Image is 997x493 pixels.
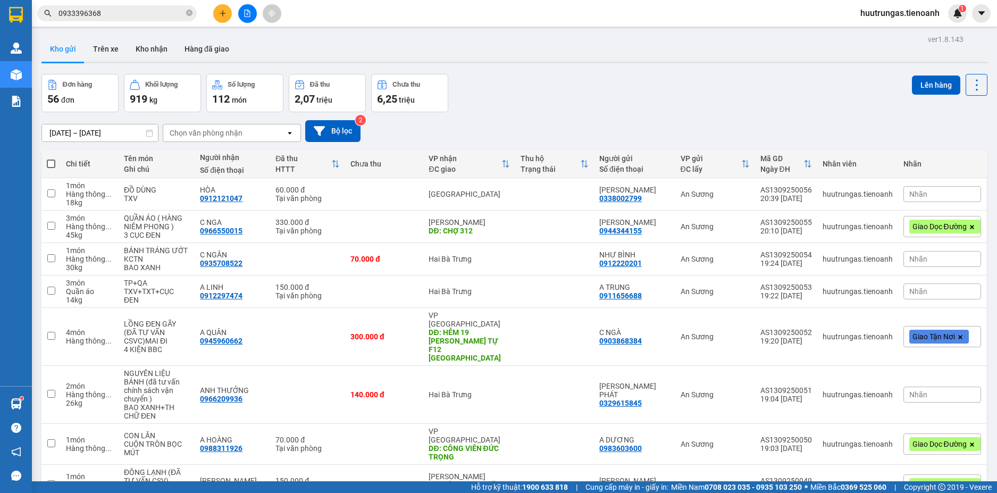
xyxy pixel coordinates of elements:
span: Giao Dọc Đường [912,480,967,490]
div: 1 món [66,472,113,481]
div: Quần áo [66,287,113,296]
div: 19:04 [DATE] [760,395,812,403]
div: huutrungas.tienoanh [823,190,893,198]
div: 0911656688 [599,291,642,300]
div: Hàng thông thường [66,337,113,345]
div: VP [GEOGRAPHIC_DATA] [429,311,510,328]
button: Bộ lọc [305,120,361,142]
span: An Sương [76,6,121,17]
span: ... [105,390,112,399]
div: Đã thu [310,81,330,88]
div: 19:24 [DATE] [760,259,812,268]
div: AS1309250053 [760,283,812,291]
strong: 0708 023 035 - 0935 103 250 [705,483,802,491]
span: món [232,96,247,104]
span: AS1309250055 - [57,30,204,49]
div: 2 món [66,382,113,390]
div: 0966550015 [200,227,242,235]
div: Hai Bà Trưng [429,390,510,399]
div: Hàng thông thường [66,481,113,489]
div: 1 món [66,246,113,255]
span: file-add [244,10,251,17]
div: ĐỒ DÙNG [124,186,189,194]
div: Hàng thông thường [66,255,113,263]
span: Giao Dọc Đường [912,439,967,449]
button: Chưa thu6,25 triệu [371,74,448,112]
div: HƯNG KIỆT PHÁT [599,382,670,399]
div: huutrungas.tienoanh [823,287,893,296]
div: 3 món [66,279,113,287]
div: Hàng thông thường [66,222,113,231]
span: 112 [212,93,230,105]
span: Cung cấp máy in - giấy in: [585,481,668,493]
div: huutrungas.tienoanh [823,332,893,341]
span: 20:10:54 [DATE] [66,40,129,49]
div: C HUYỀN [599,477,670,485]
div: CUỘN TRÒN BỌC MÚT [124,440,189,457]
span: Giao Tận Nơi [912,332,955,341]
div: VP [GEOGRAPHIC_DATA] [429,427,510,444]
div: huutrungas.tienoanh [823,390,893,399]
div: 70.000 đ [275,436,340,444]
div: 0983603600 [599,444,642,453]
div: AS1309250050 [760,436,812,444]
span: Nhãn [909,255,927,263]
div: BAO XANH [124,263,189,272]
div: 14 kg [66,296,113,304]
div: NGUYÊN LIỆU BÁNH (đã tư vấn chính sách vận chuyển ) [124,369,189,403]
div: QUẦN ÁO ( HÀNG NIÊM PHONG ) [124,214,189,231]
div: An Sương [681,440,750,448]
div: Hàng thông thường [66,444,113,453]
svg: open [286,129,294,137]
div: 140.000 đ [350,390,418,399]
div: Chọn văn phòng nhận [170,128,242,138]
input: Tìm tên, số ĐT hoặc mã đơn [58,7,184,19]
button: Kho nhận [127,36,176,62]
div: DĐ: CHỢ 312 [429,227,510,235]
div: AS1309250049 [760,477,812,485]
th: Toggle SortBy [675,150,755,178]
div: Đã thu [275,154,331,163]
th: Toggle SortBy [423,150,515,178]
img: logo-vxr [9,7,23,23]
div: DĐ: CÔNG VIÊN ĐỨC TRỌNG [429,444,510,461]
div: Thu hộ [521,154,580,163]
div: An Sương [681,255,750,263]
div: 1 món [66,181,113,190]
span: 2,07 [295,93,315,105]
div: Tên món [124,154,189,163]
div: 19:03 [DATE] [760,444,812,453]
div: 18 kg [66,198,113,207]
img: warehouse-icon [11,43,22,54]
div: ANH THƯỞNG [200,386,265,395]
span: close-circle [186,10,192,16]
div: TXV+TXT+CỤC ĐEN [124,287,189,304]
div: huutrungas.tienoanh [823,481,893,489]
div: Hai Bà Trưng [429,287,510,296]
span: 56 [47,93,59,105]
sup: 1 [20,397,23,400]
span: LINDA - 0944344155 [57,19,136,28]
span: | [894,481,896,493]
span: Giao Dọc Đường [912,222,967,231]
div: C NGA [200,218,265,227]
span: question-circle [11,423,21,433]
div: HOÀNG HƯƠNG [200,477,265,485]
div: AS1309250051 [760,386,812,395]
div: CON LĂN [124,431,189,440]
div: 0945960662 [200,337,242,345]
div: Tại văn phòng [275,194,340,203]
div: Ghi chú [124,165,189,173]
div: 4 KIỆN BBC [124,345,189,354]
span: plus [219,10,227,17]
div: 70.000 đ [350,255,418,263]
span: 919 [130,93,147,105]
button: Đã thu2,07 triệu [289,74,366,112]
div: Số điện thoại [200,166,265,174]
div: VP gửi [681,154,741,163]
div: An Sương [681,287,750,296]
div: 0912297474 [200,291,242,300]
button: Lên hàng [912,76,960,95]
button: file-add [238,4,257,23]
div: 150.000 đ [275,283,340,291]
